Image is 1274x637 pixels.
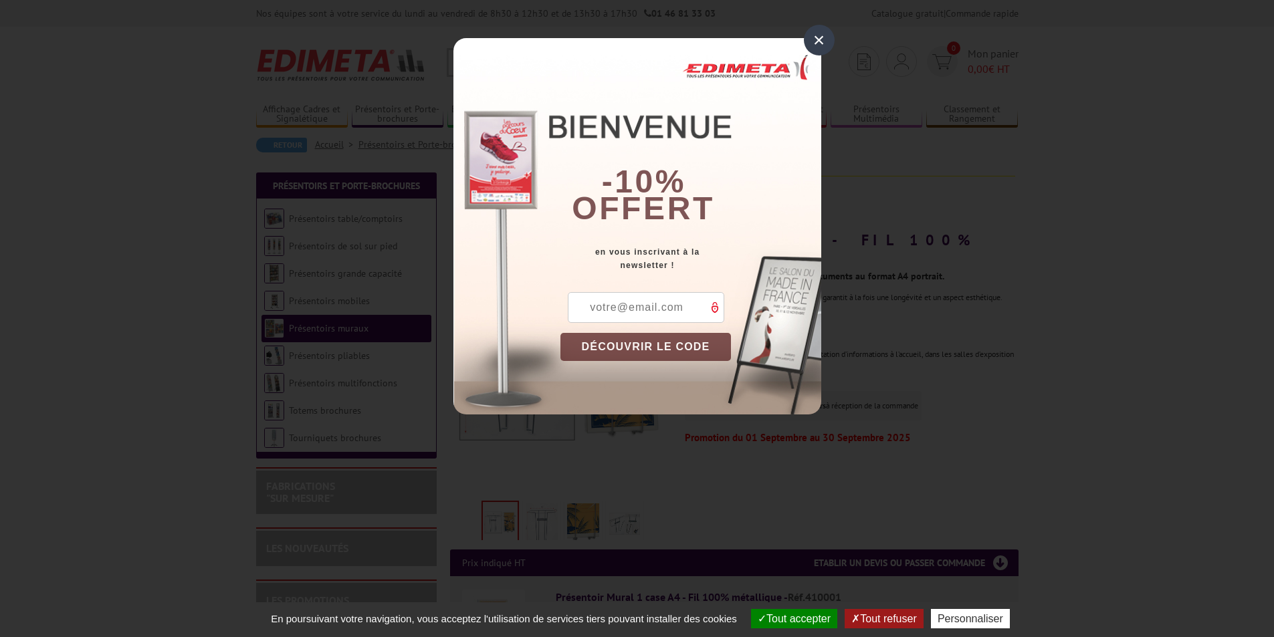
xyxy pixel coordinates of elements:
div: en vous inscrivant à la newsletter ! [560,245,821,272]
font: offert [572,190,715,226]
button: Personnaliser (fenêtre modale) [931,609,1010,628]
button: Tout refuser [845,609,923,628]
button: Tout accepter [751,609,837,628]
b: -10% [602,164,686,199]
input: votre@email.com [568,292,724,323]
span: En poursuivant votre navigation, vous acceptez l'utilisation de services tiers pouvant installer ... [264,613,744,624]
button: DÉCOUVRIR LE CODE [560,333,732,361]
div: × [804,25,835,55]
